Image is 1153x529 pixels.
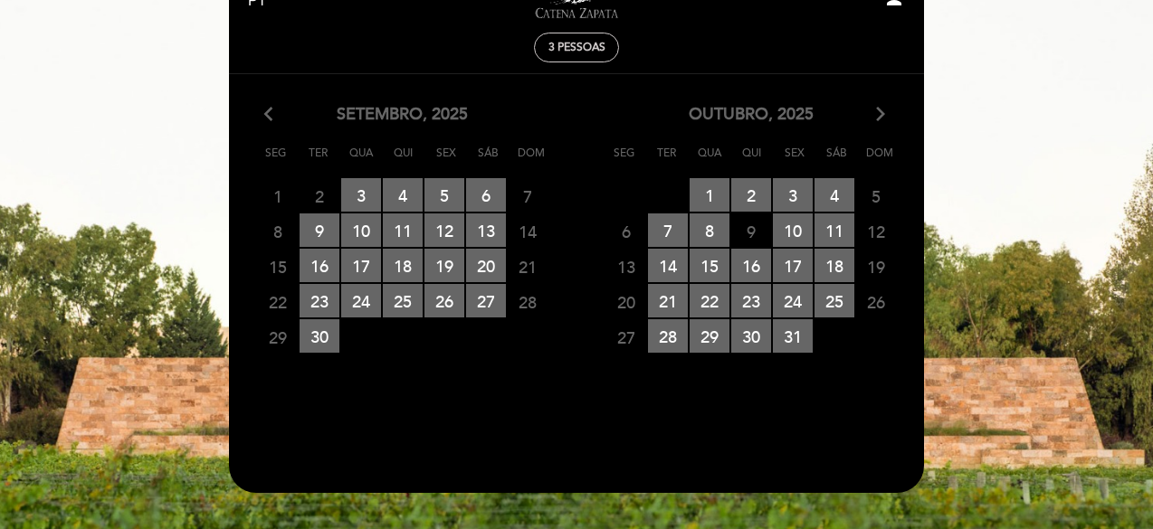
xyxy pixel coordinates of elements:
[690,178,729,212] span: 1
[424,249,464,282] span: 19
[606,320,646,354] span: 27
[300,144,337,177] span: Ter
[383,249,423,282] span: 18
[341,249,381,282] span: 17
[508,250,548,283] span: 21
[856,250,896,283] span: 19
[508,214,548,248] span: 14
[300,179,339,213] span: 2
[815,178,854,212] span: 4
[862,144,898,177] span: Dom
[773,178,813,212] span: 3
[872,103,889,127] i: arrow_forward_ios
[508,285,548,318] span: 28
[731,249,771,282] span: 16
[649,144,685,177] span: Ter
[773,249,813,282] span: 17
[773,284,813,317] span: 24
[300,284,339,317] span: 23
[777,144,813,177] span: Sex
[689,103,814,127] span: outubro, 2025
[300,213,339,247] span: 9
[815,213,854,247] span: 11
[428,144,464,177] span: Sex
[300,319,339,353] span: 30
[343,144,379,177] span: Qua
[606,285,646,318] span: 20
[258,285,298,318] span: 22
[471,144,507,177] span: Sáb
[513,144,549,177] span: Dom
[819,144,855,177] span: Sáb
[258,144,294,177] span: Seg
[606,214,646,248] span: 6
[300,249,339,282] span: 16
[731,178,771,212] span: 2
[383,178,423,212] span: 4
[466,213,506,247] span: 13
[508,179,548,213] span: 7
[690,249,729,282] span: 15
[258,250,298,283] span: 15
[386,144,422,177] span: Qui
[258,320,298,354] span: 29
[773,213,813,247] span: 10
[424,284,464,317] span: 26
[337,103,468,127] span: setembro, 2025
[731,214,771,248] span: 9
[731,284,771,317] span: 23
[424,178,464,212] span: 5
[773,319,813,353] span: 31
[264,103,281,127] i: arrow_back_ios
[424,213,464,247] span: 12
[466,249,506,282] span: 20
[606,144,643,177] span: Seg
[341,284,381,317] span: 24
[383,213,423,247] span: 11
[548,41,605,54] span: 3 pessoas
[856,214,896,248] span: 12
[341,178,381,212] span: 3
[856,179,896,213] span: 5
[690,284,729,317] span: 22
[648,213,688,247] span: 7
[606,250,646,283] span: 13
[690,213,729,247] span: 8
[691,144,728,177] span: Qua
[341,213,381,247] span: 10
[734,144,770,177] span: Qui
[258,179,298,213] span: 1
[648,284,688,317] span: 21
[648,319,688,353] span: 28
[815,284,854,317] span: 25
[258,214,298,248] span: 8
[690,319,729,353] span: 29
[466,284,506,317] span: 27
[856,285,896,318] span: 26
[648,249,688,282] span: 14
[466,178,506,212] span: 6
[815,249,854,282] span: 18
[383,284,423,317] span: 25
[731,319,771,353] span: 30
